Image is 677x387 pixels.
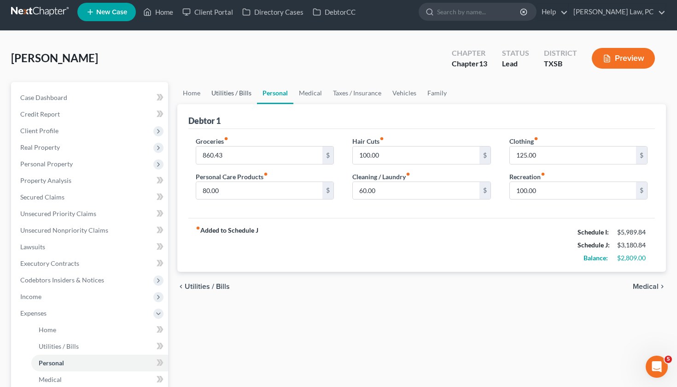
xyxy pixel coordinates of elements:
[13,172,168,189] a: Property Analysis
[13,106,168,123] a: Credit Report
[224,136,228,141] i: fiber_manual_record
[20,110,60,118] span: Credit Report
[308,4,360,20] a: DebtorCC
[257,82,293,104] a: Personal
[646,356,668,378] iframe: Intercom live chat
[502,59,529,69] div: Lead
[39,359,64,367] span: Personal
[20,226,108,234] span: Unsecured Nonpriority Claims
[20,193,64,201] span: Secured Claims
[293,82,327,104] a: Medical
[387,82,422,104] a: Vehicles
[196,226,258,264] strong: Added to Schedule J
[20,259,79,267] span: Executory Contracts
[20,293,41,300] span: Income
[177,283,185,290] i: chevron_left
[20,160,73,168] span: Personal Property
[188,115,221,126] div: Debtor 1
[537,4,568,20] a: Help
[510,182,636,199] input: --
[617,253,648,263] div: $2,809.00
[659,283,666,290] i: chevron_right
[20,243,45,251] span: Lawsuits
[544,48,577,59] div: District
[96,9,127,16] span: New Case
[322,147,333,164] div: $
[20,94,67,101] span: Case Dashboard
[422,82,452,104] a: Family
[196,172,268,182] label: Personal Care Products
[617,228,648,237] div: $5,989.84
[31,338,168,355] a: Utilities / Bills
[452,59,487,69] div: Chapter
[196,226,200,230] i: fiber_manual_record
[578,241,610,249] strong: Schedule J:
[452,48,487,59] div: Chapter
[636,147,647,164] div: $
[569,4,665,20] a: [PERSON_NAME] Law, PC
[665,356,672,363] span: 5
[479,147,490,164] div: $
[39,326,56,334] span: Home
[322,182,333,199] div: $
[177,283,230,290] button: chevron_left Utilities / Bills
[510,147,636,164] input: --
[263,172,268,176] i: fiber_manual_record
[196,182,323,199] input: --
[13,205,168,222] a: Unsecured Priority Claims
[502,48,529,59] div: Status
[13,239,168,255] a: Lawsuits
[13,255,168,272] a: Executory Contracts
[617,240,648,250] div: $3,180.84
[479,182,490,199] div: $
[327,82,387,104] a: Taxes / Insurance
[20,276,104,284] span: Codebtors Insiders & Notices
[139,4,178,20] a: Home
[20,210,96,217] span: Unsecured Priority Claims
[20,176,71,184] span: Property Analysis
[13,189,168,205] a: Secured Claims
[39,342,79,350] span: Utilities / Bills
[352,172,410,182] label: Cleaning / Laundry
[238,4,308,20] a: Directory Cases
[13,89,168,106] a: Case Dashboard
[353,182,479,199] input: --
[479,59,487,68] span: 13
[353,147,479,164] input: --
[196,136,228,146] label: Groceries
[31,322,168,338] a: Home
[20,127,58,135] span: Client Profile
[541,172,545,176] i: fiber_manual_record
[636,182,647,199] div: $
[534,136,538,141] i: fiber_manual_record
[185,283,230,290] span: Utilities / Bills
[206,82,257,104] a: Utilities / Bills
[544,59,577,69] div: TXSB
[31,355,168,371] a: Personal
[592,48,655,69] button: Preview
[20,143,60,151] span: Real Property
[39,375,62,383] span: Medical
[196,147,323,164] input: --
[11,51,98,64] span: [PERSON_NAME]
[177,82,206,104] a: Home
[437,3,521,20] input: Search by name...
[584,254,608,262] strong: Balance:
[578,228,609,236] strong: Schedule I:
[379,136,384,141] i: fiber_manual_record
[406,172,410,176] i: fiber_manual_record
[352,136,384,146] label: Hair Cuts
[633,283,659,290] span: Medical
[633,283,666,290] button: Medical chevron_right
[509,172,545,182] label: Recreation
[20,309,47,317] span: Expenses
[509,136,538,146] label: Clothing
[178,4,238,20] a: Client Portal
[13,222,168,239] a: Unsecured Nonpriority Claims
